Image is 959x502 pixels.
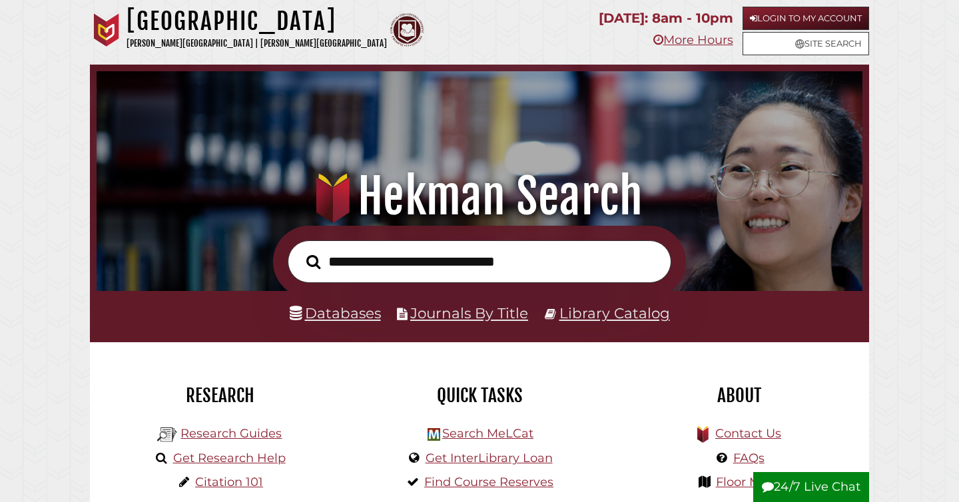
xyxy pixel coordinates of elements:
[390,13,424,47] img: Calvin Theological Seminary
[100,384,340,407] h2: Research
[619,384,859,407] h2: About
[559,304,670,322] a: Library Catalog
[180,426,282,441] a: Research Guides
[410,304,528,322] a: Journals By Title
[300,251,327,273] button: Search
[111,167,848,226] h1: Hekman Search
[743,32,869,55] a: Site Search
[306,254,320,269] i: Search
[173,451,286,465] a: Get Research Help
[733,451,765,465] a: FAQs
[290,304,381,322] a: Databases
[195,475,263,489] a: Citation 101
[743,7,869,30] a: Login to My Account
[715,426,781,441] a: Contact Us
[428,428,440,441] img: Hekman Library Logo
[442,426,533,441] a: Search MeLCat
[653,33,733,47] a: More Hours
[424,475,553,489] a: Find Course Reserves
[127,36,387,51] p: [PERSON_NAME][GEOGRAPHIC_DATA] | [PERSON_NAME][GEOGRAPHIC_DATA]
[127,7,387,36] h1: [GEOGRAPHIC_DATA]
[716,475,782,489] a: Floor Maps
[90,13,123,47] img: Calvin University
[426,451,553,465] a: Get InterLibrary Loan
[360,384,599,407] h2: Quick Tasks
[599,7,733,30] p: [DATE]: 8am - 10pm
[157,425,177,445] img: Hekman Library Logo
